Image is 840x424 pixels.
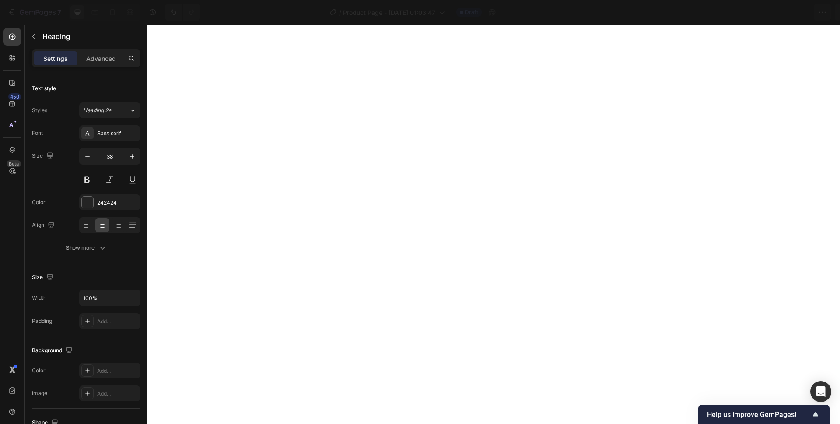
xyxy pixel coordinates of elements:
div: Show more [66,244,107,252]
div: Color [32,198,45,206]
iframe: Design area [147,25,840,424]
button: 7 [3,4,65,21]
div: Add... [97,367,138,375]
button: Publish [782,4,819,21]
span: Heading 2* [83,106,112,114]
div: Add... [97,318,138,325]
span: Product Page - [DATE] 01:03:47 [343,8,435,17]
div: 242424 [97,199,138,207]
input: Auto [80,290,140,306]
div: 450 [8,93,21,100]
div: Undo/Redo [165,4,200,21]
div: Width [32,294,46,302]
span: 0 product assigned [668,8,726,17]
div: Font [32,129,43,137]
p: 7 [57,7,61,18]
div: Add... [97,390,138,398]
div: Size [32,272,55,283]
div: Styles [32,106,47,114]
div: Background [32,345,74,357]
div: Color [32,367,45,375]
button: Heading 2* [79,102,140,118]
span: / [339,8,341,17]
button: Show survey - Help us improve GemPages! [707,409,821,420]
div: Open Intercom Messenger [810,381,831,402]
div: Beta [7,160,21,167]
div: Padding [32,317,52,325]
div: Publish [789,8,811,17]
button: Save [749,4,778,21]
p: Advanced [86,54,116,63]
div: Size [32,150,55,162]
div: Image [32,389,47,397]
button: 0 product assigned [661,4,746,21]
span: Help us improve GemPages! [707,410,810,419]
span: Draft [465,8,478,16]
p: Settings [43,54,68,63]
div: Align [32,219,56,231]
span: Save [757,9,771,16]
div: Text style [32,85,56,92]
div: Sans-serif [97,130,138,138]
button: Show more [32,240,140,256]
p: Heading [42,31,137,42]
